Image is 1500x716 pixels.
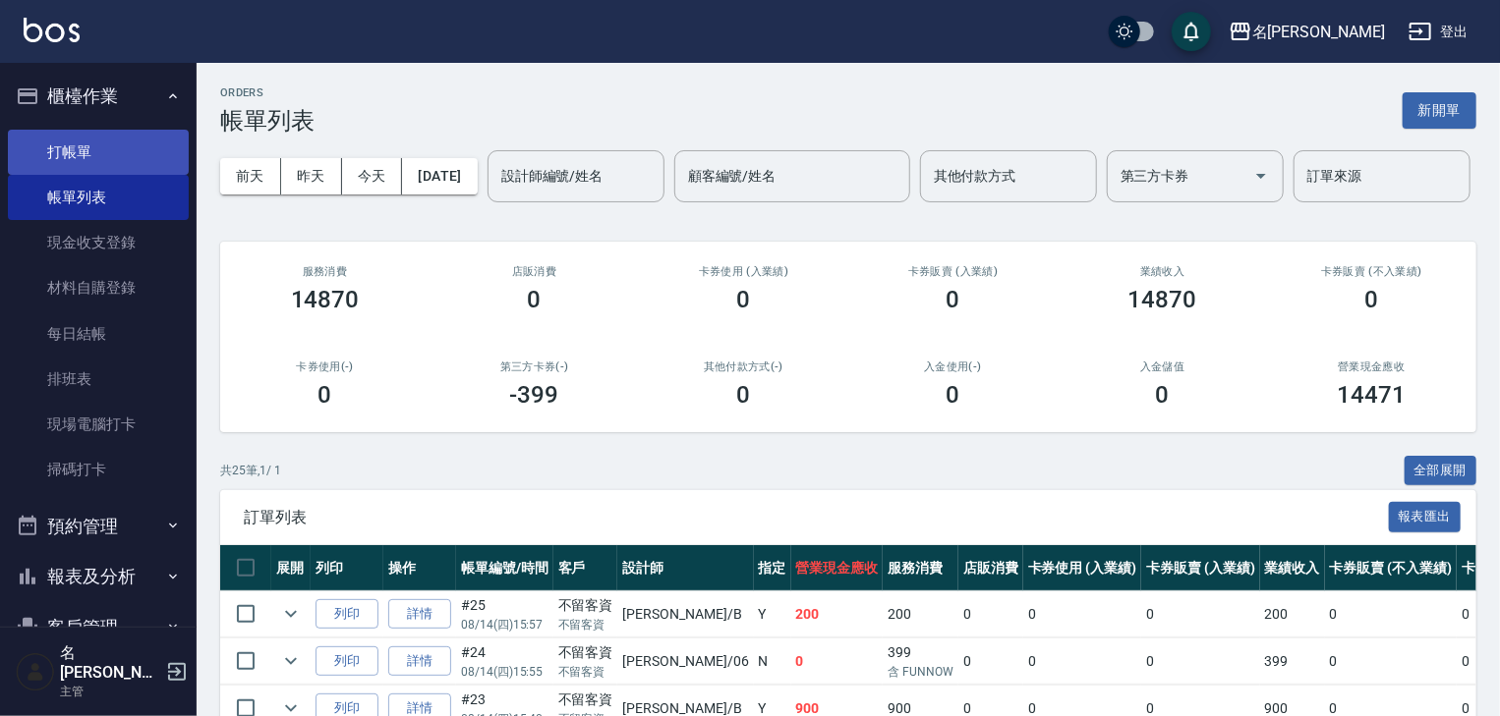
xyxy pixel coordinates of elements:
[244,360,406,373] h2: 卡券使用(-)
[244,265,406,278] h3: 服務消費
[8,402,189,447] a: 現場電腦打卡
[947,381,960,409] h3: 0
[342,158,403,194] button: 今天
[456,545,553,591] th: 帳單編號/時間
[1156,381,1170,409] h3: 0
[402,158,477,194] button: [DATE]
[872,265,1034,278] h2: 卡券販賣 (入業績)
[453,265,615,278] h2: 店販消費
[311,545,383,591] th: 列印
[1365,286,1379,313] h3: 0
[958,638,1023,685] td: 0
[1389,507,1462,525] a: 報表匯出
[456,591,553,637] td: #25
[271,545,311,591] th: 展開
[8,602,189,653] button: 客戶管理
[791,545,884,591] th: 營業現金應收
[1325,638,1457,685] td: 0
[958,545,1023,591] th: 店販消費
[1260,591,1325,637] td: 200
[1023,591,1142,637] td: 0
[220,107,315,135] h3: 帳單列表
[1403,100,1476,119] a: 新開單
[220,86,315,99] h2: ORDERS
[383,545,456,591] th: 操作
[276,646,306,676] button: expand row
[461,616,548,633] p: 08/14 (四) 15:57
[663,360,825,373] h2: 其他付款方式(-)
[883,591,958,637] td: 200
[617,591,753,637] td: [PERSON_NAME] /B
[1081,265,1243,278] h2: 業績收入
[388,646,451,677] a: 詳情
[8,130,189,175] a: 打帳單
[8,175,189,220] a: 帳單列表
[1128,286,1197,313] h3: 14870
[1325,591,1457,637] td: 0
[510,381,559,409] h3: -399
[754,638,791,685] td: N
[8,357,189,402] a: 排班表
[8,71,189,122] button: 櫃檯作業
[888,663,953,681] p: 含 FUNNOW
[8,501,189,552] button: 預約管理
[1141,591,1260,637] td: 0
[872,360,1034,373] h2: 入金使用(-)
[1172,12,1211,51] button: save
[8,220,189,265] a: 現金收支登錄
[8,447,189,492] a: 掃碼打卡
[1325,545,1457,591] th: 卡券販賣 (不入業績)
[456,638,553,685] td: #24
[1081,360,1243,373] h2: 入金儲值
[737,381,751,409] h3: 0
[316,646,378,677] button: 列印
[1389,502,1462,532] button: 報表匯出
[617,638,753,685] td: [PERSON_NAME] /06
[1141,545,1260,591] th: 卡券販賣 (入業績)
[1401,14,1476,50] button: 登出
[791,638,884,685] td: 0
[220,158,281,194] button: 前天
[318,381,332,409] h3: 0
[1291,360,1453,373] h2: 營業現金應收
[1023,638,1142,685] td: 0
[388,599,451,630] a: 詳情
[558,595,613,616] div: 不留客資
[16,652,55,691] img: Person
[60,643,160,683] h5: 名[PERSON_NAME]
[291,286,360,313] h3: 14870
[1338,381,1407,409] h3: 14471
[754,545,791,591] th: 指定
[1260,545,1325,591] th: 業績收入
[958,591,1023,637] td: 0
[883,545,958,591] th: 服務消費
[244,508,1389,527] span: 訂單列表
[558,689,613,710] div: 不留客資
[663,265,825,278] h2: 卡券使用 (入業績)
[60,683,160,700] p: 主管
[1291,265,1453,278] h2: 卡券販賣 (不入業績)
[553,545,618,591] th: 客戶
[883,638,958,685] td: 399
[1023,545,1142,591] th: 卡券使用 (入業績)
[281,158,342,194] button: 昨天
[528,286,542,313] h3: 0
[791,591,884,637] td: 200
[8,265,189,310] a: 材料自購登錄
[8,551,189,602] button: 報表及分析
[1405,456,1477,486] button: 全部展開
[461,663,548,681] p: 08/14 (四) 15:55
[1245,160,1277,192] button: Open
[558,663,613,681] p: 不留客資
[737,286,751,313] h3: 0
[276,599,306,629] button: expand row
[316,599,378,630] button: 列印
[617,545,753,591] th: 設計師
[1221,12,1393,52] button: 名[PERSON_NAME]
[558,616,613,633] p: 不留客資
[754,591,791,637] td: Y
[558,642,613,663] div: 不留客資
[8,311,189,357] a: 每日結帳
[1260,638,1325,685] td: 399
[1141,638,1260,685] td: 0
